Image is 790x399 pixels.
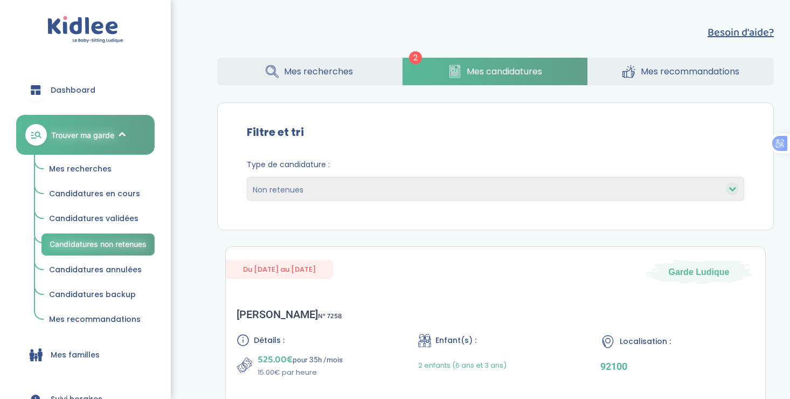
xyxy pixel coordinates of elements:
a: Candidatures validées [41,209,155,229]
span: Mes recherches [284,65,353,78]
span: Candidatures annulées [49,264,142,275]
button: Besoin d'aide? [708,24,774,40]
span: Mes recommandations [49,314,141,325]
span: 525.00€ [258,352,293,367]
span: Garde Ludique [669,266,730,278]
span: Localisation : [620,336,671,347]
a: Mes recherches [41,159,155,180]
a: Mes recherches [217,58,402,85]
a: Mes familles [16,335,155,374]
span: Mes recommandations [641,65,739,78]
span: Mes recherches [49,163,112,174]
a: Mes recommandations [588,58,773,85]
span: Enfant(s) : [435,335,476,346]
a: Mes candidatures [403,58,587,85]
span: Candidatures non retenues [50,239,147,249]
span: 2 [409,51,422,64]
span: Candidatures en cours [49,188,140,199]
span: Dashboard [51,85,95,96]
div: [PERSON_NAME] [237,308,342,321]
a: Candidatures en cours [41,184,155,204]
a: Trouver ma garde [16,115,155,155]
p: pour 35h /mois [258,352,343,367]
span: Type de candidature : [247,159,744,170]
a: Candidatures annulées [41,260,155,280]
a: Candidatures non retenues [41,233,155,256]
p: 92100 [600,361,754,372]
span: Détails : [254,335,285,346]
span: 2 enfants (6 ans et 3 ans) [418,360,507,370]
img: logo.svg [47,16,123,44]
a: Dashboard [16,71,155,109]
span: N° 7258 [318,311,342,322]
span: Candidatures backup [49,289,136,300]
span: Du [DATE] au [DATE] [226,260,333,279]
span: Candidatures validées [49,213,138,224]
a: Mes recommandations [41,309,155,330]
span: Mes candidatures [467,65,542,78]
a: Candidatures backup [41,285,155,305]
p: 15.00€ par heure [258,367,343,378]
span: Trouver ma garde [51,129,114,141]
span: Mes familles [51,349,100,361]
label: Filtre et tri [247,124,304,140]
